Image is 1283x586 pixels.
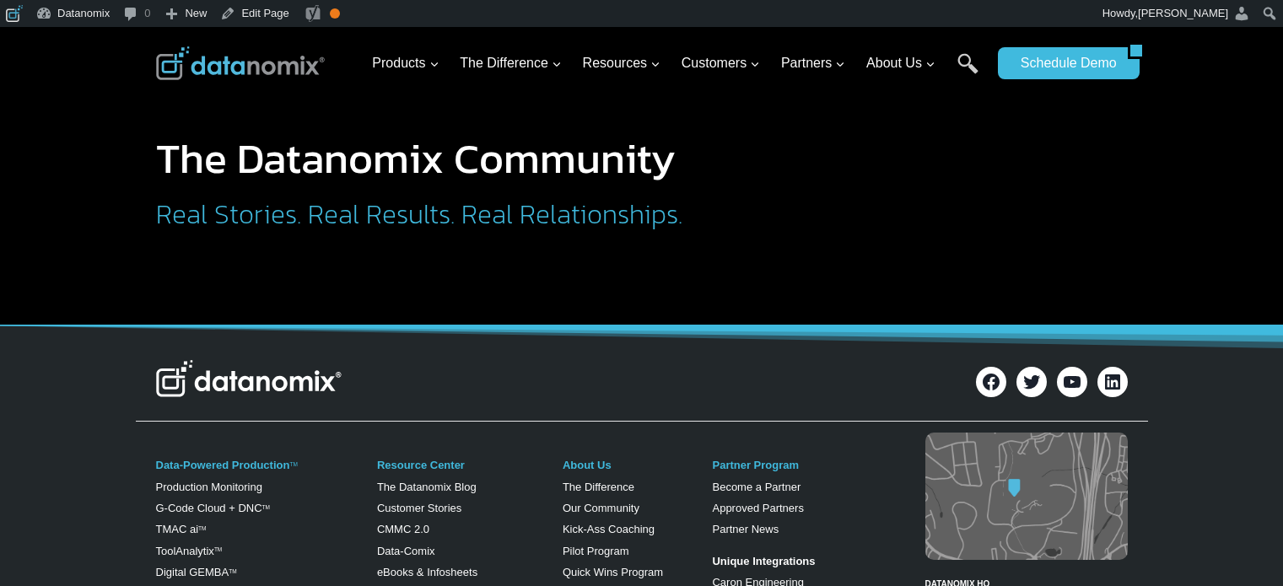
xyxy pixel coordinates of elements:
[925,433,1128,560] img: Datanomix map image
[198,525,206,531] sup: TM
[156,481,262,493] a: Production Monitoring
[712,481,801,493] a: Become a Partner
[365,36,989,91] nav: Primary Navigation
[330,8,340,19] div: OK
[156,523,207,535] a: TMAC aiTM
[712,459,799,471] a: Partner Program
[377,459,465,471] a: Resource Center
[866,52,935,74] span: About Us
[156,46,325,80] img: Datanomix
[377,481,477,493] a: The Datanomix Blog
[712,523,779,535] a: Partner News
[262,504,270,510] sup: TM
[156,502,270,514] a: G-Code Cloud + DNCTM
[377,523,429,535] a: CMMC 2.0
[214,546,222,552] a: TM
[563,459,612,471] a: About Us
[1138,7,1228,19] span: [PERSON_NAME]
[156,566,237,578] a: Digital GEMBATM
[563,502,639,514] a: Our Community
[998,47,1128,79] a: Schedule Demo
[377,502,461,514] a: Customer Stories
[781,52,845,74] span: Partners
[712,502,803,514] a: Approved Partners
[372,52,439,74] span: Products
[377,566,477,578] a: eBooks & Infosheets
[460,52,562,74] span: The Difference
[563,523,655,535] a: Kick-Ass Coaching
[563,545,629,557] a: Pilot Program
[229,568,236,574] sup: TM
[957,53,978,91] a: Search
[156,137,822,180] h1: The Datanomix Community
[583,52,660,74] span: Resources
[712,555,815,567] strong: Unique Integrations
[156,201,822,228] h2: Real Stories. Real Results. Real Relationships.
[156,360,342,397] img: Datanomix Logo
[682,52,760,74] span: Customers
[289,461,297,467] a: TM
[563,566,663,578] a: Quick Wins Program
[156,459,290,471] a: Data-Powered Production
[563,481,634,493] a: The Difference
[156,545,214,557] a: ToolAnalytix
[377,545,435,557] a: Data-Comix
